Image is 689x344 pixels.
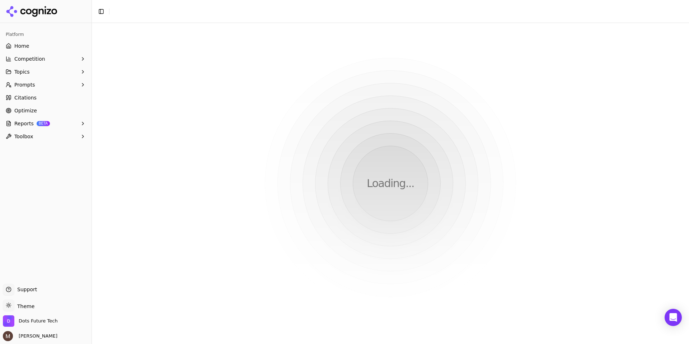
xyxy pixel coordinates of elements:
a: Citations [3,92,89,103]
div: Open Intercom Messenger [665,309,682,326]
span: Topics [14,68,30,75]
button: Prompts [3,79,89,90]
span: Support [14,286,37,293]
span: Prompts [14,81,35,88]
button: Open user button [3,331,57,341]
p: Loading... [367,177,414,190]
span: [PERSON_NAME] [16,333,57,339]
button: Open organization switcher [3,315,58,327]
a: Home [3,40,89,52]
img: Martyn Strydom [3,331,13,341]
button: Topics [3,66,89,78]
button: ReportsBETA [3,118,89,129]
button: Toolbox [3,131,89,142]
a: Optimize [3,105,89,116]
span: Theme [14,303,34,309]
div: Platform [3,29,89,40]
span: BETA [37,121,50,126]
span: Dots Future Tech [19,318,58,324]
button: Competition [3,53,89,65]
img: Dots Future Tech [3,315,14,327]
span: Toolbox [14,133,33,140]
span: Reports [14,120,34,127]
span: Competition [14,55,45,62]
span: Home [14,42,29,50]
span: Optimize [14,107,37,114]
span: Citations [14,94,37,101]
